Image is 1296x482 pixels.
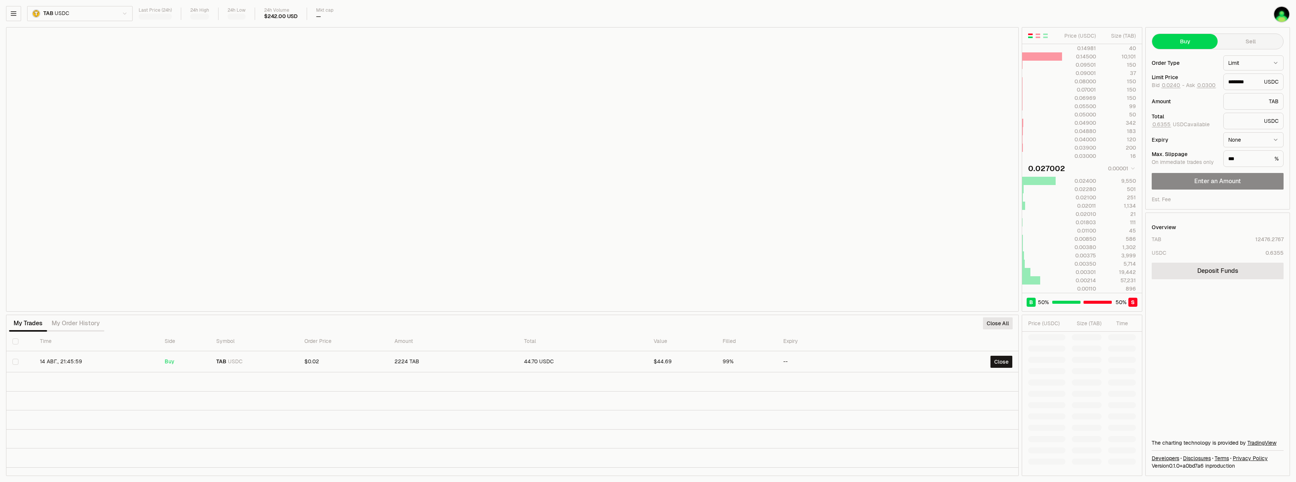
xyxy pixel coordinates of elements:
[264,8,298,13] div: 24h Volume
[518,332,648,351] th: Total
[1102,69,1136,77] div: 37
[1218,34,1283,49] button: Sell
[190,8,209,13] div: 24h High
[1152,454,1179,462] a: Developers
[654,358,711,365] div: $44.69
[1152,439,1284,447] div: The charting technology is provided by
[1062,202,1096,210] div: 0.02011
[1152,82,1184,89] span: Bid -
[1197,82,1216,88] button: 0.0300
[139,8,172,13] div: Last Price (24h)
[1108,320,1128,327] div: Time
[1223,113,1284,129] div: USDC
[1215,454,1229,462] a: Terms
[1152,121,1171,127] button: 0.6355
[1038,298,1049,306] span: 50 %
[9,316,47,331] button: My Trades
[1152,34,1218,49] button: Buy
[264,13,298,20] div: $242.00 USD
[1029,298,1033,306] span: B
[1102,219,1136,226] div: 111
[717,332,777,351] th: Filled
[1027,33,1033,39] button: Show Buy and Sell Orders
[316,13,321,20] div: —
[777,351,894,372] td: --
[1152,196,1171,203] div: Est. Fee
[1102,260,1136,268] div: 5,714
[1131,298,1135,306] span: S
[1152,60,1217,66] div: Order Type
[1102,44,1136,52] div: 40
[394,358,512,365] div: 2224 TAB
[55,10,69,17] span: USDC
[1152,137,1217,142] div: Expiry
[1042,33,1048,39] button: Show Buy Orders Only
[1152,223,1176,231] div: Overview
[1152,75,1217,80] div: Limit Price
[1247,439,1276,446] a: TradingView
[1152,462,1284,470] div: Version 0.1.0 + in production
[1035,33,1041,39] button: Show Sell Orders Only
[1102,152,1136,160] div: 16
[983,317,1013,329] button: Close All
[1152,114,1217,119] div: Total
[1152,151,1217,157] div: Max. Slippage
[159,332,211,351] th: Side
[6,28,1018,311] iframe: Financial Chart
[1062,285,1096,292] div: 0.00110
[1152,249,1166,257] div: USDC
[1062,136,1096,143] div: 0.04000
[1102,127,1136,135] div: 183
[1062,53,1096,60] div: 0.14500
[1062,219,1096,226] div: 0.01803
[990,356,1012,368] button: Close
[1102,144,1136,151] div: 200
[216,358,226,365] span: TAB
[1102,111,1136,118] div: 50
[1062,185,1096,193] div: 0.02280
[1062,277,1096,284] div: 0.00214
[1102,78,1136,85] div: 150
[1223,55,1284,70] button: Limit
[1102,227,1136,234] div: 45
[1062,119,1096,127] div: 0.04900
[228,358,243,365] span: USDC
[1102,177,1136,185] div: 9,550
[210,332,298,351] th: Symbol
[1062,268,1096,276] div: 0.00301
[1062,144,1096,151] div: 0.03900
[1062,194,1096,201] div: 0.02100
[1102,202,1136,210] div: 1,134
[1062,69,1096,77] div: 0.09001
[1102,136,1136,143] div: 120
[1223,73,1284,90] div: USDC
[1062,94,1096,102] div: 0.06969
[298,332,388,351] th: Order Price
[1062,86,1096,93] div: 0.07001
[1106,164,1136,173] button: 0.00001
[1102,94,1136,102] div: 150
[1223,150,1284,167] div: %
[228,8,246,13] div: 24h Low
[1102,252,1136,259] div: 3,999
[1102,277,1136,284] div: 57,231
[1152,159,1217,166] div: On immediate trades only
[1062,177,1096,185] div: 0.02400
[1223,93,1284,110] div: TAB
[1102,103,1136,110] div: 99
[1028,163,1065,174] div: 0.027002
[1062,111,1096,118] div: 0.05000
[1183,462,1204,469] span: a0bd7a6211c143fcf5f7593b7403674c29460a2e
[1062,227,1096,234] div: 0.01100
[1102,185,1136,193] div: 501
[40,358,82,365] time: 14 авг., 21:45:59
[1062,152,1096,160] div: 0.03000
[1183,454,1211,462] a: Disclosures
[1223,132,1284,147] button: None
[524,358,642,365] div: 44.70 USDC
[1102,119,1136,127] div: 342
[1265,249,1284,257] div: 0.6355
[1255,236,1284,243] div: 12476.2767
[1152,263,1284,279] a: Deposit Funds
[1062,32,1096,40] div: Price ( USDC )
